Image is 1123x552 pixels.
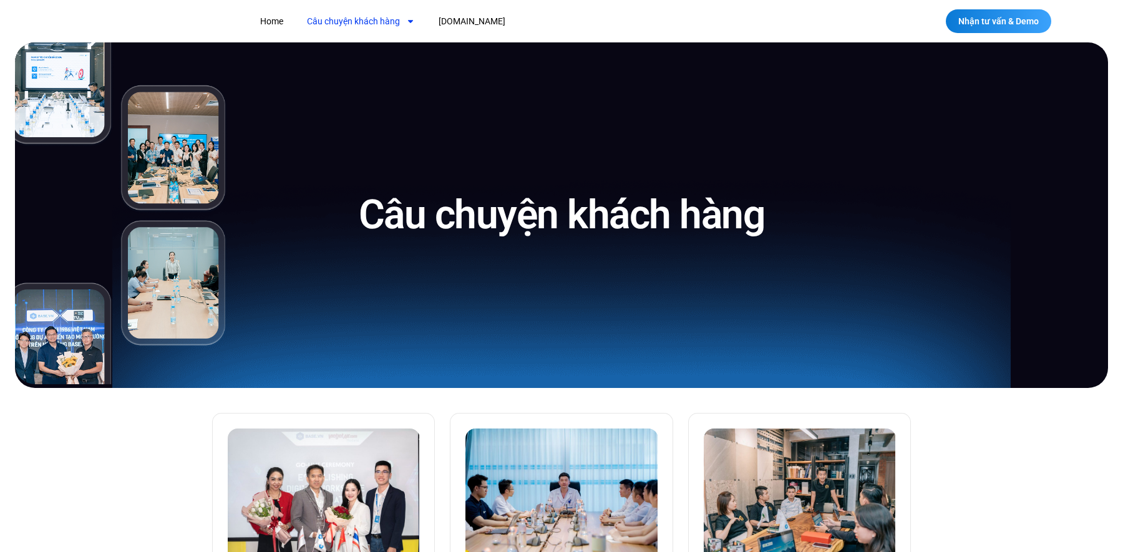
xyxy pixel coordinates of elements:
[958,17,1039,26] span: Nhận tư vấn & Demo
[429,10,515,33] a: [DOMAIN_NAME]
[251,10,293,33] a: Home
[298,10,424,33] a: Câu chuyện khách hàng
[359,189,765,241] h1: Câu chuyện khách hàng
[251,10,734,33] nav: Menu
[946,9,1051,33] a: Nhận tư vấn & Demo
